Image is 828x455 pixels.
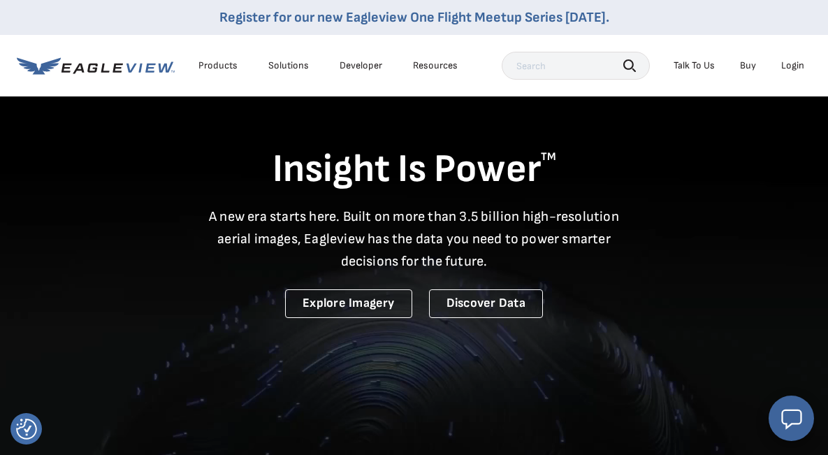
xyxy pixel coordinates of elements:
div: Talk To Us [674,59,715,72]
div: Login [781,59,804,72]
a: Developer [340,59,382,72]
a: Discover Data [429,289,543,318]
div: Resources [413,59,458,72]
button: Open chat window [769,396,814,441]
a: Buy [740,59,756,72]
div: Products [198,59,238,72]
p: A new era starts here. Built on more than 3.5 billion high-resolution aerial images, Eagleview ha... [201,205,628,273]
input: Search [502,52,650,80]
button: Consent Preferences [16,419,37,440]
sup: TM [541,150,556,164]
a: Register for our new Eagleview One Flight Meetup Series [DATE]. [219,9,609,26]
h1: Insight Is Power [17,145,811,194]
a: Explore Imagery [285,289,412,318]
div: Solutions [268,59,309,72]
img: Revisit consent button [16,419,37,440]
